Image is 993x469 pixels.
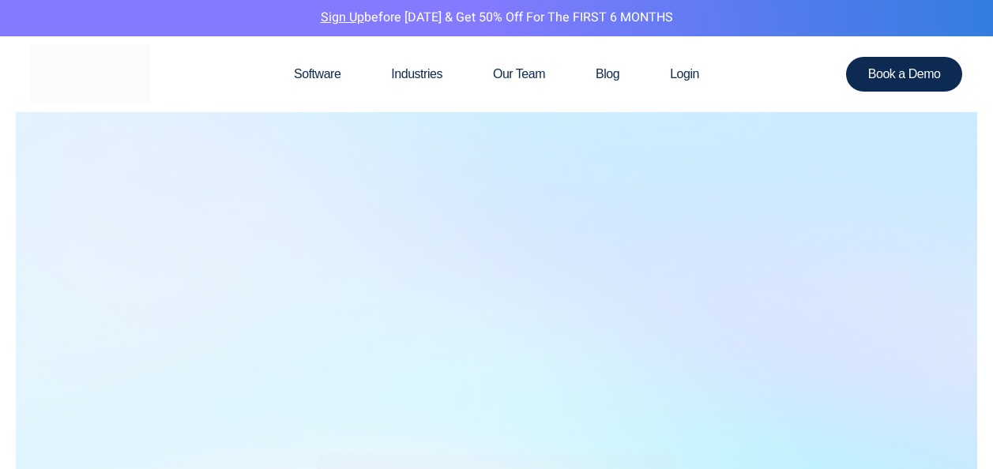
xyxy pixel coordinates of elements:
a: Sign Up [321,8,364,27]
a: Software [269,36,366,112]
a: Blog [570,36,645,112]
span: Book a Demo [868,68,941,81]
a: Book a Demo [846,57,963,92]
a: Our Team [468,36,570,112]
p: before [DATE] & Get 50% Off for the FIRST 6 MONTHS [12,8,981,28]
a: Login [645,36,724,112]
a: Industries [366,36,468,112]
